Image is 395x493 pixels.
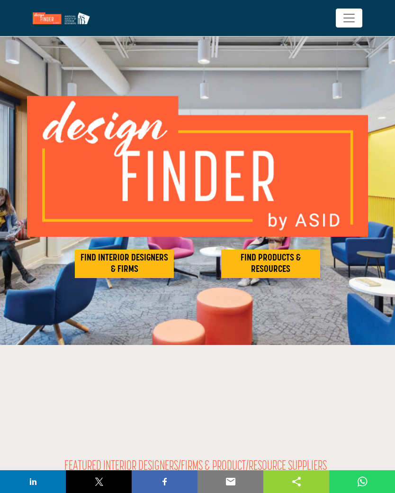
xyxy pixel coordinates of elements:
img: email sharing button [225,476,236,487]
h2: FEATURED INTERIOR DESIGNERS/FIRMS & PRODUCT/RESOURCE SUPPLIERS [64,459,327,475]
h2: FIND PRODUCTS & RESOURCES [224,252,317,275]
img: image [27,96,368,237]
img: sharethis sharing button [291,476,302,487]
button: FIND INTERIOR DESIGNERS & FIRMS [75,250,174,278]
img: linkedin sharing button [27,476,39,487]
h2: FIND INTERIOR DESIGNERS & FIRMS [78,252,171,275]
img: whatsapp sharing button [357,476,368,487]
img: Site Logo [33,12,95,24]
button: FIND PRODUCTS & RESOURCES [221,250,320,278]
img: twitter sharing button [93,476,105,487]
img: facebook sharing button [159,476,171,487]
button: Toggle navigation [336,9,362,28]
